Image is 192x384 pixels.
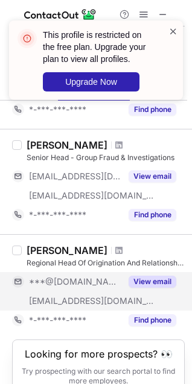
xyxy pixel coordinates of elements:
[43,29,154,65] header: This profile is restricted on the free plan. Upgrade your plan to view all profiles.
[65,77,117,87] span: Upgrade Now
[25,348,173,359] header: Looking for more prospects? 👀
[129,276,176,288] button: Reveal Button
[27,139,107,151] div: [PERSON_NAME]
[29,171,121,182] span: [EMAIL_ADDRESS][DOMAIN_NAME]
[18,29,37,48] img: error
[29,190,155,201] span: [EMAIL_ADDRESS][DOMAIN_NAME]
[29,276,121,287] span: ***@[DOMAIN_NAME]
[27,244,107,256] div: [PERSON_NAME]
[129,209,176,221] button: Reveal Button
[29,296,155,306] span: [EMAIL_ADDRESS][DOMAIN_NAME]
[27,258,185,268] div: Regional Head Of Origination And Relationship Development - Corporate & Investment Banking Group
[27,152,185,163] div: Senior Head - Group Fraud & Investigations
[43,72,139,91] button: Upgrade Now
[129,314,176,326] button: Reveal Button
[24,7,97,22] img: ContactOut v5.3.10
[129,170,176,182] button: Reveal Button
